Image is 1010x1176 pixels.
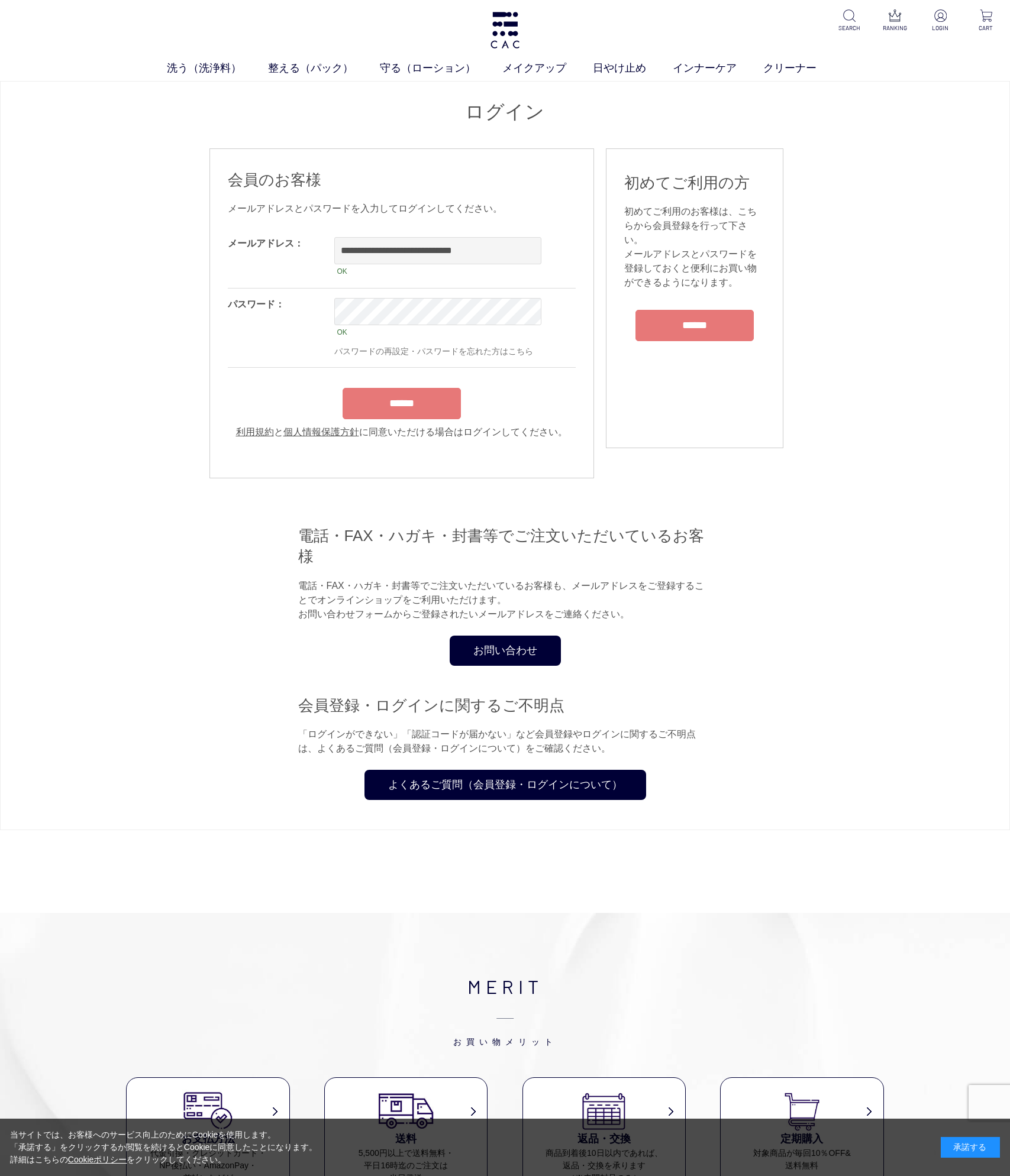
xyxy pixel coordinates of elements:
[972,24,1001,33] p: CART
[972,9,1001,33] a: CART
[126,1000,883,1048] span: お買い物メリット
[763,60,843,76] a: クリーナー
[334,264,541,278] div: OK
[228,171,321,189] span: 会員のお客様
[502,60,593,76] a: メイクアップ
[926,9,955,33] a: LOGIN
[489,12,521,48] img: logo
[926,24,955,33] p: LOGIN
[167,60,268,76] a: 洗う（洗浄料）
[298,579,712,621] p: 電話・FAX・ハガキ・封書等でご注文いただいているお客様も、メールアドレスをご登録することでオンラインショップをご利用いただけます。 お問い合わせフォームからご登録されたいメールアドレスをご連絡...
[228,425,576,439] div: と に同意いただける場合はログインしてください。
[880,9,909,33] a: RANKING
[450,636,561,666] a: お問い合わせ
[228,238,304,248] label: メールアドレス：
[10,1129,318,1166] div: 当サイトでは、お客様へのサービス向上のためにCookieを使用します。 「承諾する」をクリックするか閲覧を続けるとCookieに同意したことになります。 詳細はこちらの をクリックしてください。
[880,24,909,33] p: RANKING
[268,60,380,76] a: 整える（パック）
[624,174,750,192] span: 初めてご利用の方
[236,427,274,437] a: 利用規約
[364,770,646,800] a: よくあるご質問（会員登録・ログインについて）
[380,60,502,76] a: 守る（ローション）
[673,60,763,76] a: インナーケア
[624,205,765,290] div: 初めてご利用のお客様は、こちらから会員登録を行って下さい。 メールアドレスとパスワードを登録しておくと便利にお買い物ができるようになります。
[593,60,673,76] a: 日やけ止め
[298,727,712,756] p: 「ログインができない」「認証コードが届かない」など会員登録やログインに関するご不明点は、よくあるご質問（会員登録・ログインについて）をご確認ください。
[283,427,359,437] a: 個人情報保護方針
[228,202,576,216] div: メールアドレスとパスワードを入力してログインしてください。
[835,9,864,33] a: SEARCH
[721,1090,883,1172] a: 定期購入 対象商品が毎回10％OFF&送料無料
[228,299,285,309] label: パスワード：
[941,1137,1000,1158] div: 承諾する
[334,325,541,339] div: OK
[298,695,712,716] h2: 会員登録・ログインに関するご不明点
[209,99,801,125] h1: ログイン
[126,972,883,1048] h2: MERIT
[835,24,864,33] p: SEARCH
[334,346,533,356] a: パスワードの再設定・パスワードを忘れた方はこちら
[298,526,712,566] h2: 電話・FAX・ハガキ・封書等でご注文いただいているお客様
[68,1155,127,1164] a: Cookieポリシー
